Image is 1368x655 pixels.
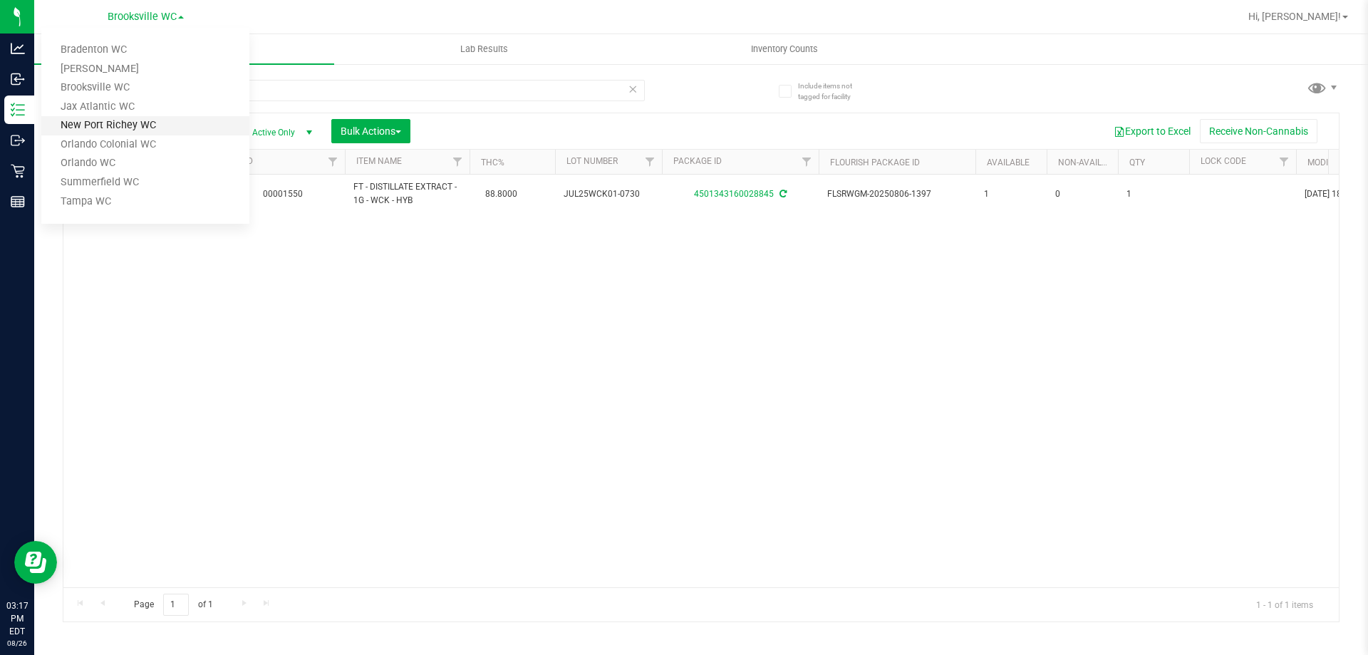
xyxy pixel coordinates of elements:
button: Export to Excel [1104,119,1200,143]
a: Filter [321,150,345,174]
span: Sync from Compliance System [777,189,787,199]
a: Summerfield WC [41,173,249,192]
span: Inventory Counts [732,43,837,56]
a: Lock Code [1201,156,1246,166]
a: Tampa WC [41,192,249,212]
a: Jax Atlantic WC [41,98,249,117]
a: Filter [795,150,819,174]
a: Inventory Counts [634,34,934,64]
a: Qty [1129,158,1145,167]
button: Receive Non-Cannabis [1200,119,1317,143]
a: Filter [446,150,470,174]
span: JUL25WCK01-0730 [564,187,653,201]
a: New Port Richey WC [41,116,249,135]
a: Filter [1273,150,1296,174]
inline-svg: Analytics [11,41,25,56]
a: Bradenton WC [41,41,249,60]
a: [PERSON_NAME] [41,60,249,79]
span: FT - DISTILLATE EXTRACT - 1G - WCK - HYB [353,180,461,207]
span: 1 [1126,187,1181,201]
span: 88.8000 [478,184,524,205]
input: Search Package ID, Item Name, SKU, Lot or Part Number... [63,80,645,101]
span: Hi, [PERSON_NAME]! [1248,11,1341,22]
inline-svg: Inventory [11,103,25,117]
p: 03:17 PM EDT [6,599,28,638]
span: 1 [984,187,1038,201]
span: Clear [628,80,638,98]
p: 08/26 [6,638,28,649]
a: 00001550 [263,189,303,199]
a: Filter [638,150,662,174]
inline-svg: Retail [11,164,25,178]
input: 1 [163,594,189,616]
span: Include items not tagged for facility [798,81,869,102]
inline-svg: Outbound [11,133,25,148]
span: Bulk Actions [341,125,401,137]
a: Non-Available [1058,158,1121,167]
a: Inventory [34,34,334,64]
span: Brooksville WC [108,11,177,23]
a: Lab Results [334,34,634,64]
a: THC% [481,158,504,167]
span: Page of 1 [122,594,224,616]
a: Orlando WC [41,154,249,173]
a: Item Name [356,156,402,166]
inline-svg: Inbound [11,72,25,86]
a: 4501343160028845 [694,189,774,199]
a: Package ID [673,156,722,166]
a: Orlando Colonial WC [41,135,249,155]
a: Available [987,158,1030,167]
a: Brooksville WC [41,78,249,98]
span: 0 [1055,187,1109,201]
a: Lot Number [566,156,618,166]
iframe: Resource center [14,541,57,584]
a: Flourish Package ID [830,158,920,167]
span: Inventory [34,43,334,56]
span: FLSRWGM-20250806-1397 [827,187,967,201]
inline-svg: Reports [11,195,25,209]
span: Lab Results [441,43,527,56]
span: 1 - 1 of 1 items [1245,594,1325,615]
button: Bulk Actions [331,119,410,143]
